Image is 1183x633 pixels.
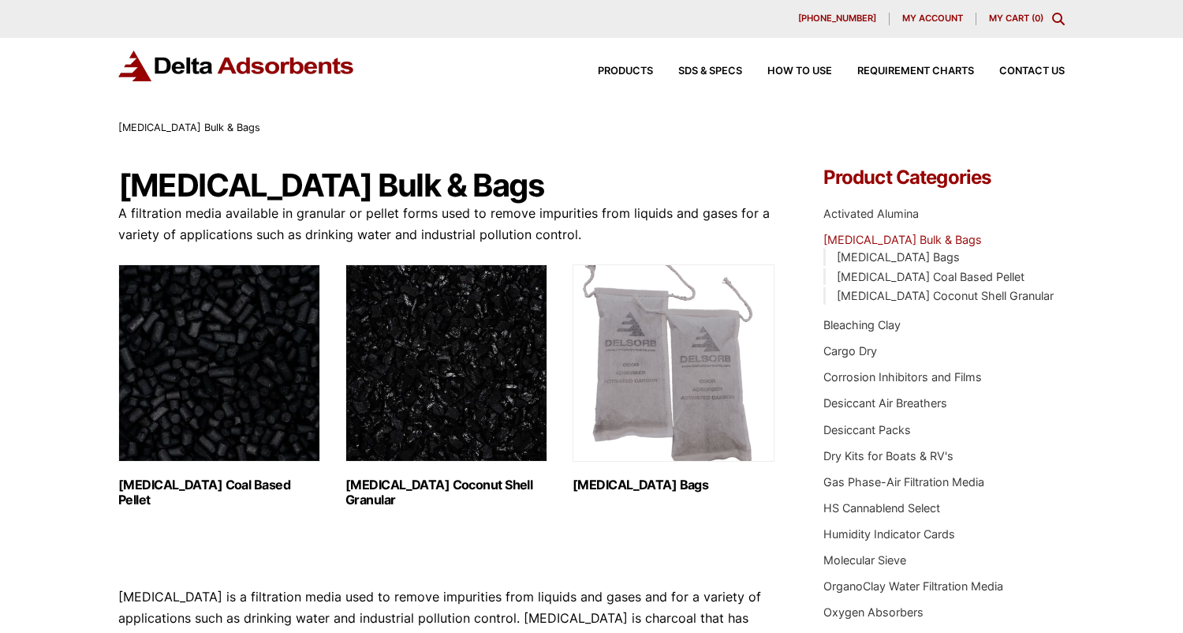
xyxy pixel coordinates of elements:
span: How to Use [767,66,832,77]
span: My account [902,14,963,23]
h2: [MEDICAL_DATA] Coal Based Pellet [118,478,320,508]
a: Molecular Sieve [823,553,906,567]
a: How to Use [742,66,832,77]
a: Visit product category Activated Carbon Coconut Shell Granular [345,264,547,508]
a: [MEDICAL_DATA] Coconut Shell Granular [837,289,1054,302]
a: [MEDICAL_DATA] Bags [837,250,960,264]
span: 0 [1035,13,1040,24]
a: [MEDICAL_DATA] Coal Based Pellet [837,270,1024,283]
img: Activated Carbon Coconut Shell Granular [345,264,547,462]
a: Activated Alumina [823,207,919,220]
p: A filtration media available in granular or pellet forms used to remove impurities from liquids a... [118,203,776,245]
a: Gas Phase-Air Filtration Media [823,475,984,489]
a: Products [573,66,653,77]
img: Delta Adsorbents [118,51,355,81]
a: Desiccant Air Breathers [823,396,947,410]
a: Dry Kits for Boats & RV's [823,449,953,463]
span: Products [598,66,653,77]
a: Corrosion Inhibitors and Films [823,370,982,384]
a: Requirement Charts [832,66,974,77]
span: Requirement Charts [857,66,974,77]
a: SDS & SPECS [653,66,742,77]
a: My Cart (0) [989,13,1043,24]
h1: [MEDICAL_DATA] Bulk & Bags [118,168,776,203]
a: Desiccant Packs [823,423,911,436]
a: Visit product category Activated Carbon Coal Based Pellet [118,264,320,508]
div: Toggle Modal Content [1052,13,1065,25]
a: [PHONE_NUMBER] [786,13,890,25]
span: SDS & SPECS [678,66,742,77]
a: Contact Us [974,66,1065,77]
span: [PHONE_NUMBER] [798,14,876,23]
span: [MEDICAL_DATA] Bulk & Bags [118,122,260,133]
img: Activated Carbon Bags [573,264,774,462]
a: [MEDICAL_DATA] Bulk & Bags [823,233,982,246]
a: Bleaching Clay [823,318,901,331]
a: Humidity Indicator Cards [823,527,955,541]
h2: [MEDICAL_DATA] Coconut Shell Granular [345,478,547,508]
a: HS Cannablend Select [823,501,940,515]
h2: [MEDICAL_DATA] Bags [573,478,774,493]
a: Visit product category Activated Carbon Bags [573,264,774,493]
a: Cargo Dry [823,344,877,358]
a: OrganoClay Water Filtration Media [823,579,1003,593]
span: Contact Us [999,66,1065,77]
img: Activated Carbon Coal Based Pellet [118,264,320,462]
h4: Product Categories [823,168,1065,187]
a: My account [890,13,976,25]
a: Oxygen Absorbers [823,605,924,619]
